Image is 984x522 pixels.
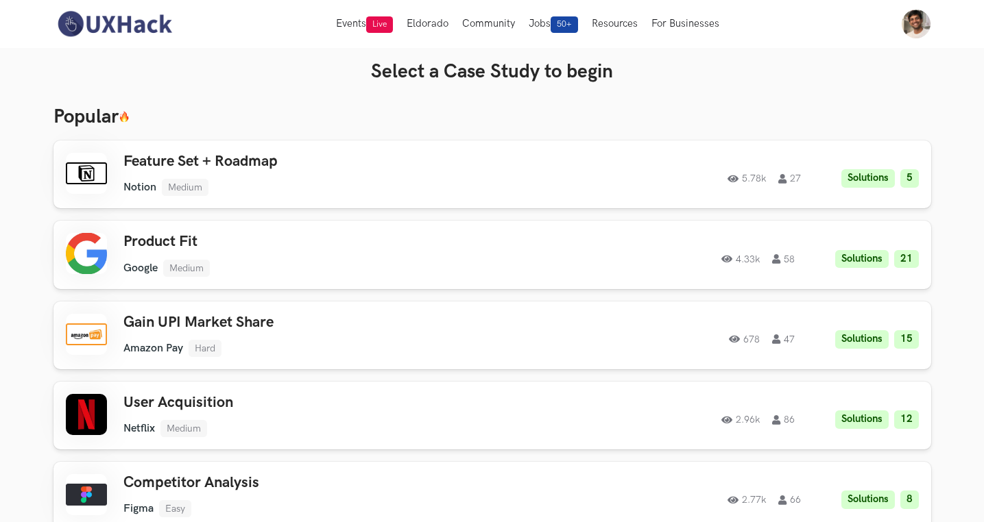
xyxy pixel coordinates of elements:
li: Solutions [835,330,889,349]
span: 27 [778,174,801,184]
h3: Select a Case Study to begin [53,60,931,84]
span: 2.77k [728,495,766,505]
li: 15 [894,330,919,349]
a: Product FitGoogleMedium4.33k58Solutions21 [53,221,931,288]
span: 678 [729,334,760,344]
li: 12 [894,410,919,429]
li: 8 [900,490,919,509]
li: Solutions [835,250,889,269]
span: 4.33k [721,254,760,264]
li: 21 [894,250,919,269]
a: User AcquisitionNetflixMedium2.96k86Solutions12 [53,382,931,449]
li: Figma [123,502,154,515]
span: 5.78k [728,174,766,184]
li: Medium [163,260,210,277]
h3: Popular [53,105,931,129]
img: UXHack-logo.png [53,10,176,38]
li: Solutions [835,410,889,429]
span: 66 [778,495,801,505]
li: Solutions [841,490,895,509]
li: Easy [159,500,191,517]
li: Medium [162,179,208,196]
h3: Competitor Analysis [123,474,513,492]
span: 50+ [551,16,578,33]
h3: Feature Set + Roadmap [123,153,513,171]
a: Gain UPI Market ShareAmazon PayHard67847Solutions15 [53,301,931,369]
li: 5 [900,169,919,188]
h3: User Acquisition [123,394,513,412]
li: Hard [189,340,221,357]
h3: Product Fit [123,233,513,251]
li: Solutions [841,169,895,188]
li: Amazon Pay [123,342,183,355]
span: Live [366,16,393,33]
li: Netflix [123,422,155,435]
img: Your profile pic [902,10,931,38]
li: Google [123,262,158,275]
span: 47 [772,334,795,344]
a: Feature Set + RoadmapNotionMedium5.78k27Solutions5 [53,140,931,208]
span: 86 [772,415,795,425]
h3: Gain UPI Market Share [123,314,513,332]
li: Medium [160,420,207,437]
img: 🔥 [119,111,130,123]
li: Notion [123,181,156,194]
span: 2.96k [721,415,760,425]
span: 58 [772,254,795,264]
